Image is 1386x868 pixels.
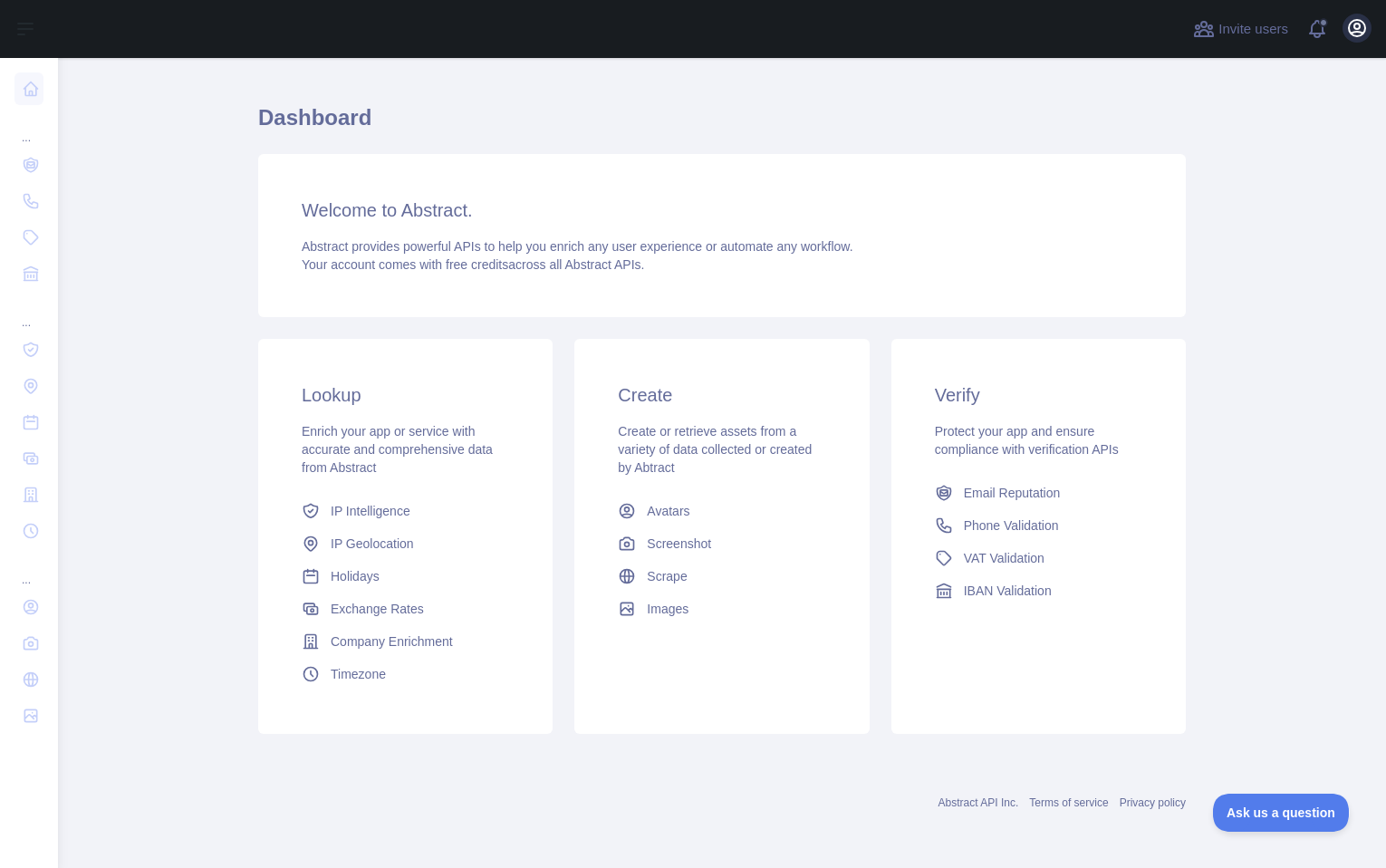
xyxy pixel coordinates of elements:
[1213,794,1350,832] iframe: Toggle Customer Support
[294,593,516,625] a: Exchange Rates
[964,516,1059,535] span: Phone Validation
[302,239,853,254] span: Abstract provides powerful APIs to help you enrich any user experience or automate any workflow.
[294,658,516,690] a: Timezone
[446,257,508,272] span: free credits
[928,574,1150,607] a: IBAN Validation
[647,502,689,520] span: Avatars
[14,109,43,145] div: ...
[611,560,833,593] a: Scrape
[618,424,812,475] span: Create or retrieve assets from a variety of data collected or created by Abtract
[647,600,688,618] span: Images
[611,495,833,527] a: Avatars
[611,593,833,625] a: Images
[331,567,380,585] span: Holidays
[294,495,516,527] a: IP Intelligence
[964,484,1061,502] span: Email Reputation
[294,527,516,560] a: IP Geolocation
[935,382,1142,408] h3: Verify
[647,535,711,553] span: Screenshot
[928,477,1150,509] a: Email Reputation
[14,551,43,587] div: ...
[964,582,1052,600] span: IBAN Validation
[964,549,1044,567] span: VAT Validation
[331,535,414,553] span: IP Geolocation
[14,294,43,330] div: ...
[258,103,1186,147] h1: Dashboard
[935,424,1119,457] span: Protect your app and ensure compliance with verification APIs
[647,567,687,585] span: Scrape
[938,796,1019,809] a: Abstract API Inc.
[611,527,833,560] a: Screenshot
[302,424,493,475] span: Enrich your app or service with accurate and comprehensive data from Abstract
[294,625,516,658] a: Company Enrichment
[302,198,1142,223] h3: Welcome to Abstract.
[302,382,509,408] h3: Lookup
[331,632,453,651] span: Company Enrichment
[294,560,516,593] a: Holidays
[331,600,424,618] span: Exchange Rates
[928,509,1150,542] a: Phone Validation
[1120,796,1186,809] a: Privacy policy
[928,542,1150,574] a: VAT Validation
[331,502,410,520] span: IP Intelligence
[1189,14,1292,43] button: Invite users
[1029,796,1108,809] a: Terms of service
[302,257,644,272] span: Your account comes with across all Abstract APIs.
[1218,19,1288,40] span: Invite users
[331,665,386,683] span: Timezone
[618,382,825,408] h3: Create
